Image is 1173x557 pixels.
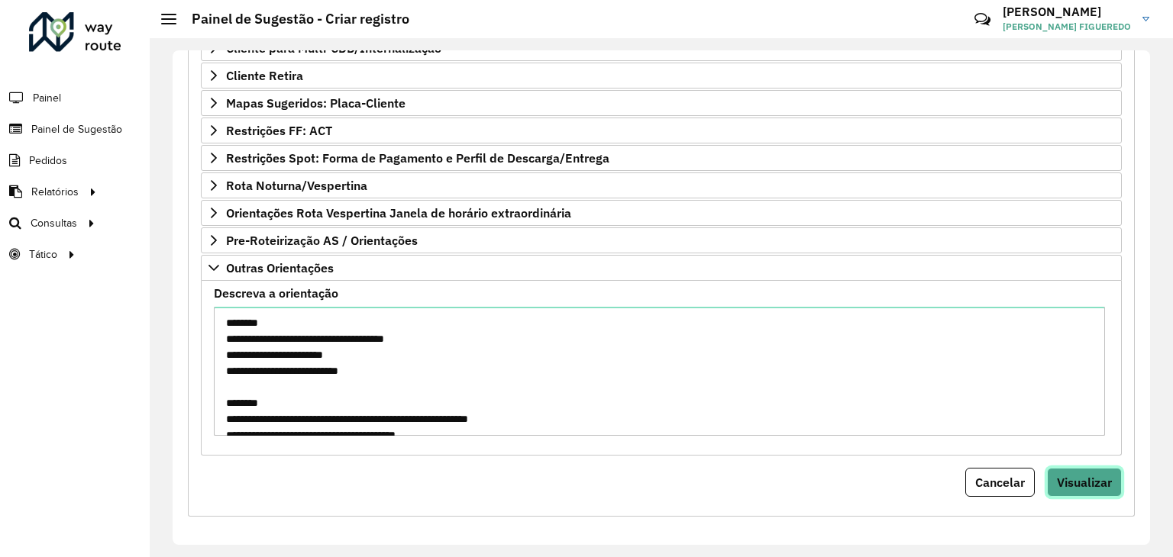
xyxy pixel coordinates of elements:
[965,468,1035,497] button: Cancelar
[226,179,367,192] span: Rota Noturna/Vespertina
[176,11,409,27] h2: Painel de Sugestão - Criar registro
[1003,20,1131,34] span: [PERSON_NAME] FIGUEREDO
[31,184,79,200] span: Relatórios
[214,284,338,302] label: Descreva a orientação
[1003,5,1131,19] h3: [PERSON_NAME]
[201,172,1122,198] a: Rota Noturna/Vespertina
[201,118,1122,143] a: Restrições FF: ACT
[975,475,1025,490] span: Cancelar
[29,153,67,169] span: Pedidos
[226,207,571,219] span: Orientações Rota Vespertina Janela de horário extraordinária
[31,121,122,137] span: Painel de Sugestão
[226,152,609,164] span: Restrições Spot: Forma de Pagamento e Perfil de Descarga/Entrega
[201,145,1122,171] a: Restrições Spot: Forma de Pagamento e Perfil de Descarga/Entrega
[226,42,441,54] span: Cliente para Multi-CDD/Internalização
[1057,475,1112,490] span: Visualizar
[201,200,1122,226] a: Orientações Rota Vespertina Janela de horário extraordinária
[33,90,61,106] span: Painel
[226,262,334,274] span: Outras Orientações
[226,124,332,137] span: Restrições FF: ACT
[201,227,1122,253] a: Pre-Roteirização AS / Orientações
[226,234,418,246] span: Pre-Roteirização AS / Orientações
[201,255,1122,281] a: Outras Orientações
[31,215,77,231] span: Consultas
[966,3,999,36] a: Contato Rápido
[201,90,1122,116] a: Mapas Sugeridos: Placa-Cliente
[1047,468,1122,497] button: Visualizar
[201,281,1122,456] div: Outras Orientações
[226,97,406,109] span: Mapas Sugeridos: Placa-Cliente
[201,63,1122,89] a: Cliente Retira
[29,246,57,262] span: Tático
[226,69,303,82] span: Cliente Retira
